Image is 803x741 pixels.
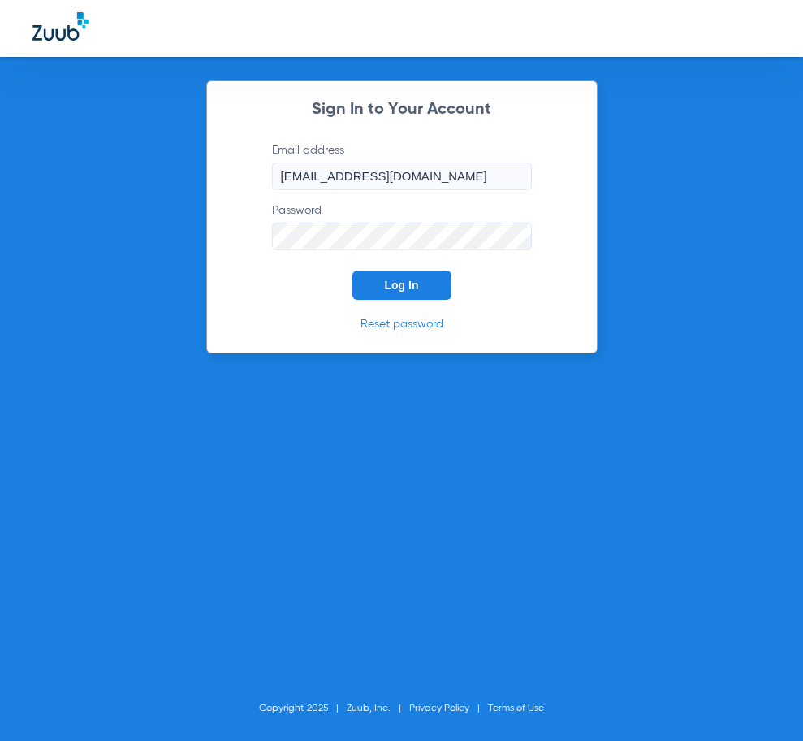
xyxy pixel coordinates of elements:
iframe: Chat Widget [722,663,803,741]
input: Email address [272,162,532,190]
li: Copyright 2025 [259,700,347,717]
span: Log In [385,279,419,292]
a: Privacy Policy [409,704,469,713]
button: Log In [352,271,451,300]
h2: Sign In to Your Account [248,102,556,118]
a: Reset password [360,318,443,330]
input: Password [272,223,532,250]
img: Zuub Logo [32,12,89,41]
label: Password [272,202,532,250]
a: Terms of Use [488,704,544,713]
label: Email address [272,142,532,190]
li: Zuub, Inc. [347,700,409,717]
